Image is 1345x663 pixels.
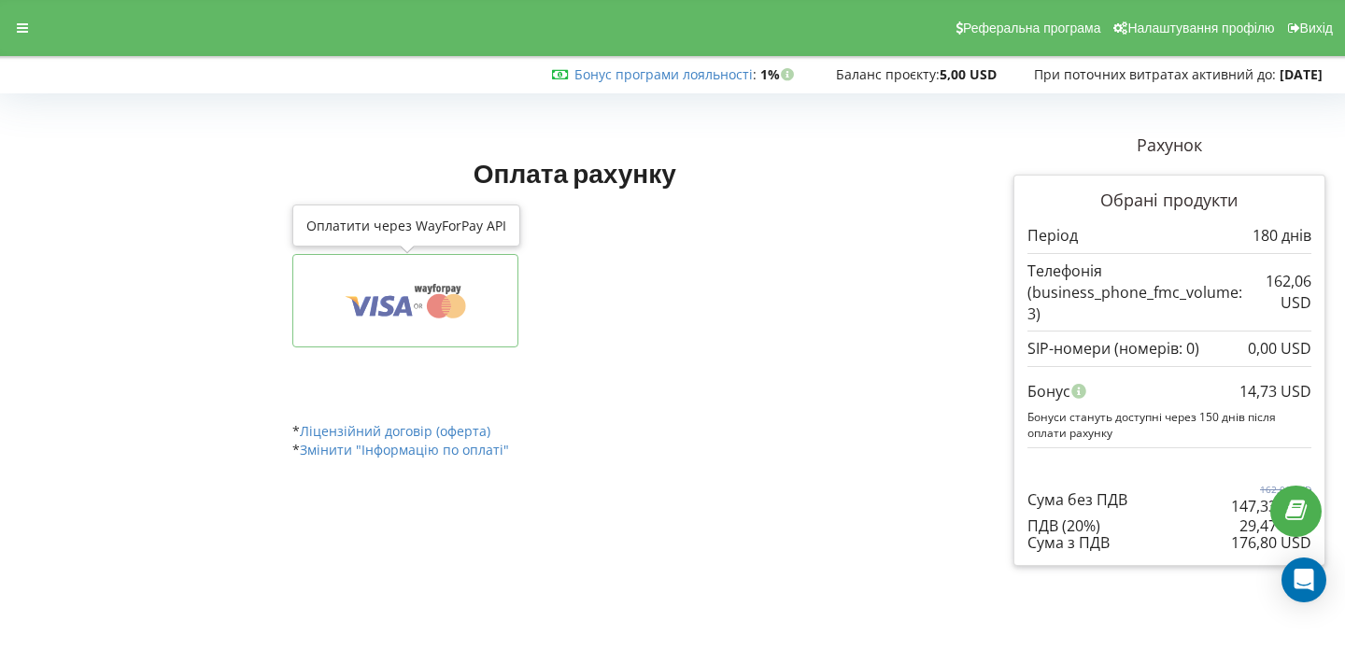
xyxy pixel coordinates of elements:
[1027,261,1253,325] p: Телефонія (business_phone_fmc_volume: 3)
[1027,409,1311,441] p: Бонуси стануть доступні через 150 днів після оплати рахунку
[1027,489,1127,511] p: Сума без ПДВ
[574,65,757,83] span: :
[963,21,1101,35] span: Реферальна програма
[940,65,997,83] strong: 5,00 USD
[1239,374,1311,409] div: 14,73 USD
[1231,534,1311,551] div: 176,80 USD
[1027,225,1078,247] p: Період
[1253,271,1311,314] p: 162,06 USD
[1127,21,1274,35] span: Налаштування профілю
[1281,557,1326,602] div: Open Intercom Messenger
[574,65,753,83] a: Бонус програми лояльності
[292,156,858,190] h1: Оплата рахунку
[1027,189,1311,213] p: Обрані продукти
[1013,134,1325,158] p: Рахунок
[1248,338,1311,360] p: 0,00 USD
[1300,21,1333,35] span: Вихід
[1231,483,1311,496] p: 162,06 USD
[1253,225,1311,247] p: 180 днів
[292,205,520,247] div: Оплатити через WayForPay API
[1231,496,1311,517] p: 147,33 USD
[1239,517,1311,534] div: 29,47 USD
[300,441,509,458] a: Змінити "Інформацію по оплаті"
[300,422,490,440] a: Ліцензійний договір (оферта)
[836,65,940,83] span: Баланс проєкту:
[760,65,799,83] strong: 1%
[1280,65,1323,83] strong: [DATE]
[1027,534,1311,551] div: Сума з ПДВ
[1034,65,1276,83] span: При поточних витратах активний до:
[1027,374,1311,409] div: Бонус
[1027,338,1199,360] p: SIP-номери (номерів: 0)
[292,218,858,239] p: Методи оплати
[1027,517,1311,534] div: ПДВ (20%)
